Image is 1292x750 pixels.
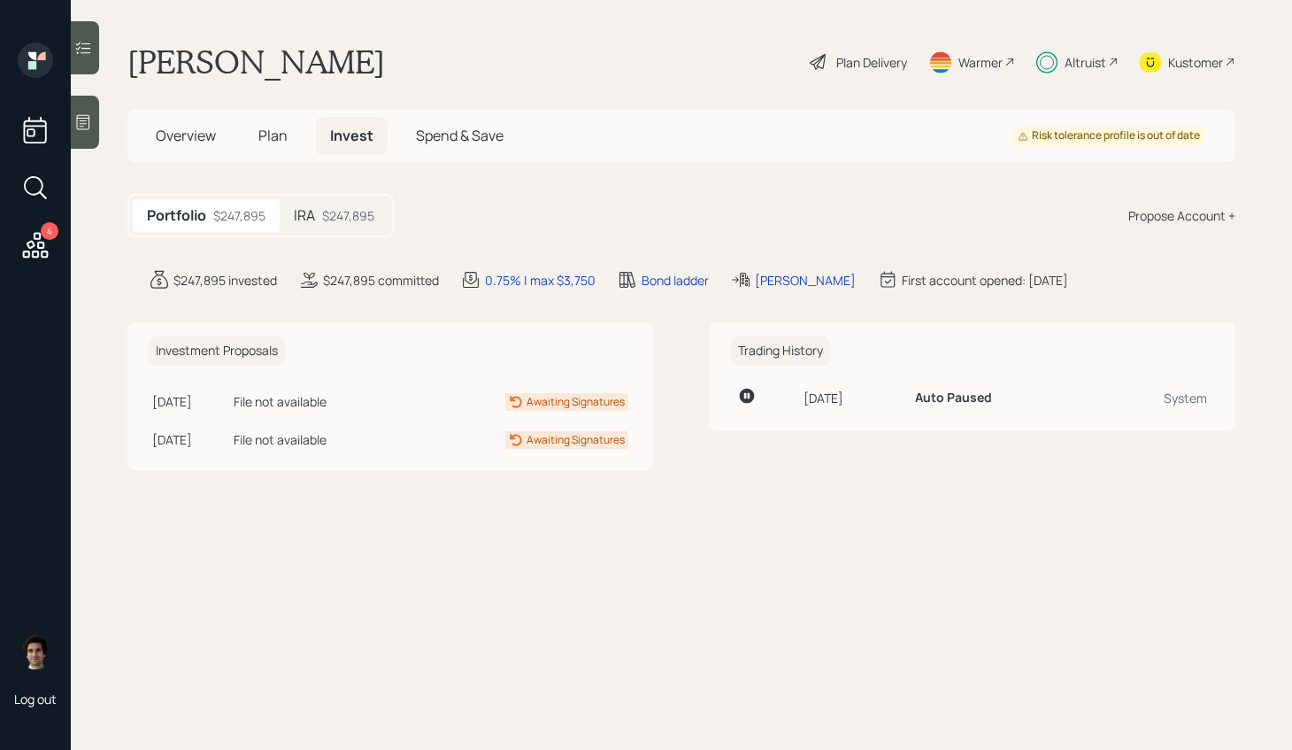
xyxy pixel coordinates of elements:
h5: Portfolio [147,207,206,224]
div: [PERSON_NAME] [755,271,856,290]
div: [DATE] [152,392,227,411]
div: Log out [14,691,57,707]
img: harrison-schaefer-headshot-2.png [18,634,53,669]
div: File not available [234,392,401,411]
div: Propose Account + [1128,206,1235,225]
span: Plan [258,126,288,145]
span: Overview [156,126,216,145]
h5: IRA [294,207,315,224]
div: System [1103,389,1207,407]
div: 4 [41,222,58,240]
div: Plan Delivery [836,53,907,72]
div: [DATE] [804,389,901,407]
div: First account opened: [DATE] [902,271,1068,290]
div: Risk tolerance profile is out of date [1018,128,1200,143]
div: $247,895 [322,206,374,225]
div: Bond ladder [642,271,709,290]
h6: Investment Proposals [149,336,285,366]
div: Awaiting Signatures [527,432,625,448]
h6: Auto Paused [915,390,992,406]
div: $247,895 committed [323,271,439,290]
div: Awaiting Signatures [527,394,625,410]
h1: [PERSON_NAME] [127,43,385,81]
div: File not available [234,430,401,449]
h6: Trading History [731,336,830,366]
div: $247,895 invested [173,271,277,290]
span: Spend & Save [416,126,504,145]
div: Kustomer [1168,53,1223,72]
div: [DATE] [152,430,227,449]
div: $247,895 [213,206,265,225]
div: Altruist [1065,53,1106,72]
div: 0.75% | max $3,750 [485,271,596,290]
span: Invest [330,126,373,145]
div: Warmer [958,53,1003,72]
